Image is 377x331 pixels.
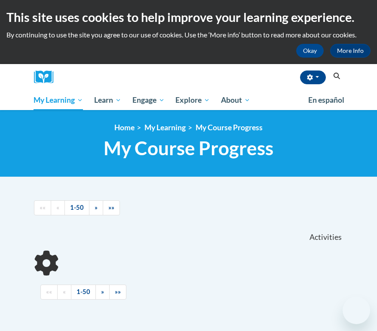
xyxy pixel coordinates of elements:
button: Account Settings [300,70,326,84]
span: « [63,288,66,295]
span: » [101,288,104,295]
iframe: Button to launch messaging window [343,297,370,324]
a: En español [303,91,350,109]
span: Activities [310,233,342,242]
a: Learn [89,90,127,110]
a: My Learning [144,123,186,132]
a: Begining [34,200,51,215]
p: By continuing to use the site you agree to our use of cookies. Use the ‘More info’ button to read... [6,30,371,40]
span: En español [308,95,344,104]
span: »» [108,204,114,211]
span: «« [40,204,46,211]
span: My Course Progress [104,137,273,159]
a: Next [89,200,103,215]
a: End [109,285,126,300]
a: More Info [330,44,371,58]
div: Main menu [28,90,350,110]
a: Previous [57,285,71,300]
a: Home [114,123,135,132]
span: About [221,95,250,105]
span: » [95,204,98,211]
button: Search [330,71,343,81]
a: Previous [51,200,65,215]
button: Okay [296,44,324,58]
a: 1-50 [71,285,96,300]
a: Begining [40,285,58,300]
span: « [56,204,59,211]
span: My Learning [34,95,83,105]
span: Explore [175,95,210,105]
a: Engage [127,90,170,110]
a: Next [95,285,110,300]
h2: This site uses cookies to help improve your learning experience. [6,9,371,26]
a: About [215,90,256,110]
img: Logo brand [34,70,60,84]
span: »» [115,288,121,295]
a: Cox Campus [34,70,60,84]
a: 1-50 [64,200,89,215]
a: My Course Progress [196,123,263,132]
a: My Learning [28,90,89,110]
span: «« [46,288,52,295]
span: Engage [132,95,165,105]
a: Explore [170,90,215,110]
span: Learn [94,95,121,105]
a: End [103,200,120,215]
